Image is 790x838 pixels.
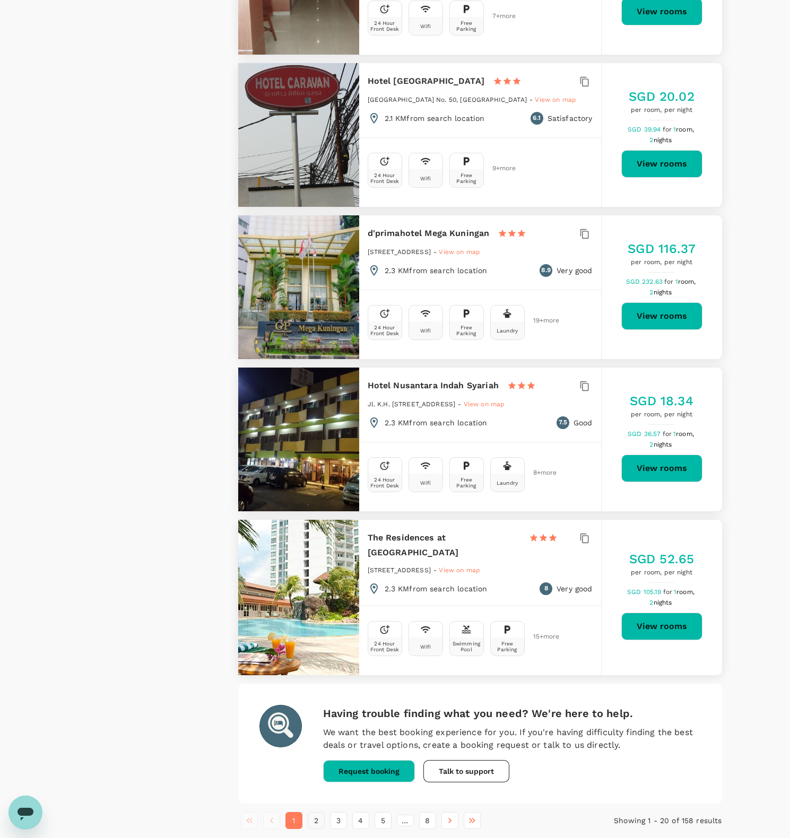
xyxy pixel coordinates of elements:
div: Laundry [497,328,518,334]
span: for [663,430,673,438]
span: 8 [544,583,548,594]
h6: Hotel [GEOGRAPHIC_DATA] [368,74,484,89]
span: room, [678,278,696,285]
button: Go to page 4 [352,812,369,829]
h6: d'primahotel Mega Kuningan [368,226,490,241]
h6: Having trouble finding what you need? We're here to help. [323,705,701,722]
button: Go to page 8 [419,812,436,829]
span: per room, per night [630,409,693,420]
span: for [664,278,675,285]
span: 1 [673,430,696,438]
div: 24 Hour Front Desk [370,20,400,32]
span: for [663,588,674,596]
button: Go to page 3 [330,812,347,829]
span: SGD 232.63 [626,278,665,285]
span: for [663,126,673,133]
p: 2.3 KM from search location [385,583,488,594]
button: Request booking [323,760,415,782]
h5: SGD 116.37 [628,240,696,257]
span: SGD 36.57 [628,430,662,438]
span: - [529,96,535,103]
span: - [433,248,439,256]
button: Go to page 5 [375,812,392,829]
span: 7.5 [559,417,567,428]
span: 7 + more [492,13,508,20]
span: room, [676,588,694,596]
span: nights [654,599,672,606]
span: nights [654,441,672,448]
iframe: Button to launch messaging window [8,796,42,830]
p: 2.1 KM from search location [385,113,485,124]
div: 24 Hour Front Desk [370,172,400,184]
div: Free Parking [452,477,481,488]
span: room, [676,430,694,438]
div: Free Parking [452,172,481,184]
div: Wifi [420,480,431,486]
p: Showing 1 - 20 of 158 results [561,815,722,826]
button: page 1 [285,812,302,829]
button: View rooms [621,613,702,640]
span: 1 [673,126,696,133]
span: room, [676,126,694,133]
span: 19 + more [533,317,549,324]
span: View on map [535,96,576,103]
span: 9 + more [492,165,508,172]
button: View rooms [621,302,702,330]
div: 24 Hour Front Desk [370,325,400,336]
div: … [397,815,414,826]
span: per room, per night [629,105,694,116]
div: Free Parking [452,20,481,32]
div: Swimming Pool [452,641,481,652]
span: nights [654,136,672,144]
button: Go to last page [464,812,481,829]
span: nights [654,289,672,296]
span: 8.9 [541,265,550,276]
p: Very good [557,265,592,276]
a: View on map [439,565,480,574]
span: [GEOGRAPHIC_DATA] No. 50, [GEOGRAPHIC_DATA] [368,96,527,103]
span: View on map [464,400,505,408]
h5: SGD 20.02 [629,88,694,105]
button: Go to next page [441,812,458,829]
button: View rooms [621,455,702,482]
span: 2 [649,136,673,144]
span: [STREET_ADDRESS] [368,566,431,574]
a: View on map [535,95,576,103]
div: Wifi [420,176,431,181]
span: View on map [439,248,480,256]
span: SGD 39.94 [628,126,662,133]
span: - [433,566,439,574]
a: View rooms [621,150,702,178]
span: Jl. K.H. [STREET_ADDRESS] [368,400,456,408]
span: 2 [649,599,673,606]
div: 24 Hour Front Desk [370,641,400,652]
h5: SGD 18.34 [630,392,693,409]
span: View on map [439,566,480,574]
span: per room, per night [629,568,694,578]
span: 1 [674,588,696,596]
button: Go to page 2 [308,812,325,829]
h6: Hotel Nusantara Indah Syariah [368,378,499,393]
div: Wifi [420,644,431,650]
span: per room, per night [628,257,696,268]
h6: The Residences at [GEOGRAPHIC_DATA] [368,530,520,560]
nav: pagination navigation [238,812,561,829]
p: Satisfactory [548,113,593,124]
div: Laundry [497,480,518,486]
div: Free Parking [452,325,481,336]
span: 8 + more [533,469,549,476]
p: Good [574,417,593,428]
span: 6.1 [533,113,540,124]
span: SGD 105.19 [627,588,663,596]
span: 15 + more [533,633,549,640]
p: 2.3 KM from search location [385,417,488,428]
span: 1 [675,278,698,285]
a: View on map [464,399,505,408]
p: We want the best booking experience for you. If you're having difficulty finding the best deals o... [323,726,701,752]
span: - [458,400,463,408]
div: Wifi [420,23,431,29]
div: Free Parking [493,641,522,652]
